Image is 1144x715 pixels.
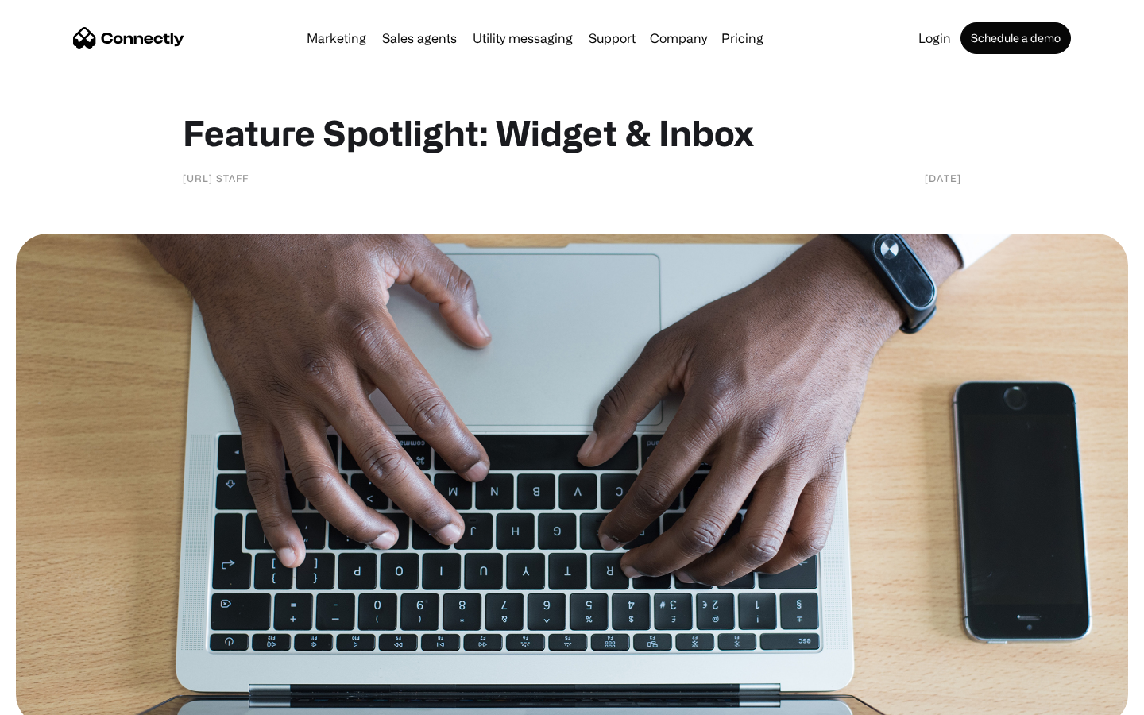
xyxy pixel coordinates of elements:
a: Login [912,32,957,44]
ul: Language list [32,687,95,709]
div: [URL] staff [183,170,249,186]
div: Company [650,27,707,49]
a: Pricing [715,32,770,44]
h1: Feature Spotlight: Widget & Inbox [183,111,961,154]
aside: Language selected: English [16,687,95,709]
a: Support [582,32,642,44]
div: [DATE] [925,170,961,186]
a: Marketing [300,32,373,44]
a: Sales agents [376,32,463,44]
a: Schedule a demo [960,22,1071,54]
a: Utility messaging [466,32,579,44]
